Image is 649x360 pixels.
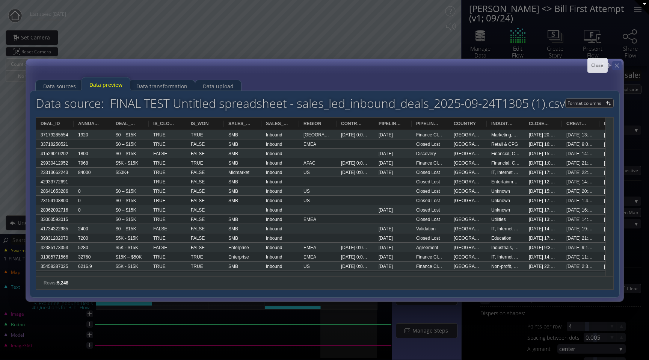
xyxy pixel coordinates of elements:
[224,243,261,252] div: Enterprise
[261,139,299,148] div: Inbound
[149,158,186,167] div: TRUE
[299,262,337,271] div: US
[379,121,401,126] span: PIPELINE_ADDED_DATE
[449,215,487,224] div: [GEOGRAPHIC_DATA]
[74,149,111,158] div: 1800
[487,139,524,148] div: Retail & CPG
[599,139,637,148] div: [PERSON_NAME]
[412,139,449,148] div: Closed Lost
[78,121,101,126] span: ANNUAL_RECURRING_REVENUE_ARR
[337,243,374,252] div: [DATE] 0:00:00
[224,186,261,195] div: SMB
[186,149,224,158] div: FALSE
[599,243,637,252] div: [PERSON_NAME]
[524,130,562,139] div: [DATE] 20:27:22
[524,177,562,186] div: [DATE] 12:51:49
[186,215,224,224] div: FALSE
[36,262,74,271] div: 35458387025
[449,233,487,242] div: [GEOGRAPHIC_DATA]
[111,186,149,195] div: $0 – $15K
[36,196,74,205] div: 23154108800
[524,196,562,205] div: [DATE] 17:09:19
[524,233,562,242] div: [DATE] 17:19:19
[149,205,186,214] div: TRUE
[74,252,111,261] div: 32760
[524,186,562,195] div: [DATE] 15:41:51
[599,224,637,233] div: [PERSON_NAME]
[487,168,524,177] div: IT, Internet & Software
[529,121,551,126] span: CLOSED_AT
[412,196,449,205] div: Closed Lost
[36,271,74,280] div: 43633546646
[566,121,589,126] span: CREATED_AT
[36,158,74,167] div: 29930412952
[36,97,565,110] h2: Data source: FINAL TEST Untitled spreadsheet - sales_led_inbound_deals_2025-09-24T1305 (1).csv
[487,233,524,242] div: Education
[261,215,299,224] div: Inbound
[74,130,111,139] div: 1920
[261,262,299,271] div: Inbound
[136,79,187,93] div: Data transformation
[261,252,299,261] div: Inbound
[74,224,111,233] div: 2400
[224,130,261,139] div: SMB
[36,139,74,148] div: 33718250521
[186,271,224,280] div: FALSE
[487,224,524,233] div: IT, Internet & Software
[524,252,562,261] div: [DATE] 14:02:54
[412,177,449,186] div: Closed Lost
[111,130,149,139] div: $0 – $15K
[487,149,524,158] div: Financial, Consulting & Business Services
[36,177,74,186] div: 42933772691
[562,149,599,158] div: [DATE] 14:54:09
[599,130,637,139] div: [PERSON_NAME]
[487,215,524,224] div: Utilities
[449,243,487,252] div: [GEOGRAPHIC_DATA]
[224,177,261,186] div: SMB
[374,252,412,261] div: [DATE]
[149,130,186,139] div: TRUE
[337,168,374,177] div: [DATE] 0:00:00
[303,121,321,126] span: REGION
[412,158,449,167] div: Finance Closed Won
[261,168,299,177] div: Inbound
[186,168,224,177] div: FALSE
[562,233,599,242] div: [DATE] 21:12:50
[261,186,299,195] div: Inbound
[111,168,149,177] div: $50K+
[562,224,599,233] div: [DATE] 19:35:12
[74,262,111,271] div: 6216.9
[224,139,261,148] div: SMB
[599,196,637,205] div: [PERSON_NAME]
[599,271,637,280] div: [PERSON_NAME]
[524,158,562,167] div: [DATE] 1:03:01
[599,215,637,224] div: [PERSON_NAME]
[36,224,74,233] div: 41734322985
[449,149,487,158] div: [GEOGRAPHIC_DATA]
[524,168,562,177] div: [DATE] 17:40:18
[487,252,524,261] div: IT, Internet & Software
[186,252,224,261] div: TRUE
[111,196,149,205] div: $0 – $15K
[186,205,224,214] div: FALSE
[74,168,111,177] div: 84000
[266,121,288,126] span: SALES_SOURCE_CHANNEL
[412,252,449,261] div: Finance Closed Won
[341,121,364,126] span: CONTRACT_START_DATE
[599,149,637,158] div: [PERSON_NAME]
[524,243,562,252] div: [DATE] 9:33:37
[149,177,186,186] div: TRUE
[186,158,224,167] div: TRUE
[599,233,637,242] div: [PERSON_NAME]
[412,130,449,139] div: Finance Closed Won
[412,149,449,158] div: Discovery
[261,224,299,233] div: Inbound
[89,77,122,92] div: Data preview
[412,168,449,177] div: Closed Lost
[337,262,374,271] div: [DATE] 0:00:00
[599,186,637,195] div: [PERSON_NAME]
[449,224,487,233] div: [GEOGRAPHIC_DATA]
[374,130,412,139] div: [DATE]
[74,233,111,242] div: 7200
[524,139,562,148] div: [DATE] 16:06:32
